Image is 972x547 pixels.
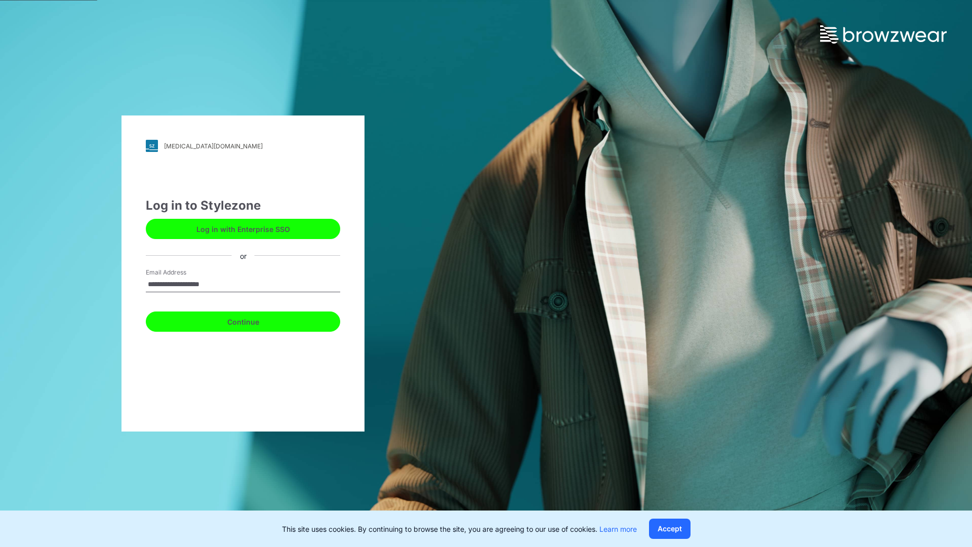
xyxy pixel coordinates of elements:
div: or [232,250,255,261]
div: Log in to Stylezone [146,197,340,215]
label: Email Address [146,268,217,277]
img: browzwear-logo.73288ffb.svg [820,25,947,44]
button: Continue [146,311,340,332]
img: svg+xml;base64,PHN2ZyB3aWR0aD0iMjgiIGhlaWdodD0iMjgiIHZpZXdCb3g9IjAgMCAyOCAyOCIgZmlsbD0ibm9uZSIgeG... [146,140,158,152]
p: This site uses cookies. By continuing to browse the site, you are agreeing to our use of cookies. [282,524,637,534]
button: Log in with Enterprise SSO [146,219,340,239]
button: Accept [649,519,691,539]
a: [MEDICAL_DATA][DOMAIN_NAME] [146,140,340,152]
a: Learn more [599,525,637,533]
div: [MEDICAL_DATA][DOMAIN_NAME] [164,142,263,150]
